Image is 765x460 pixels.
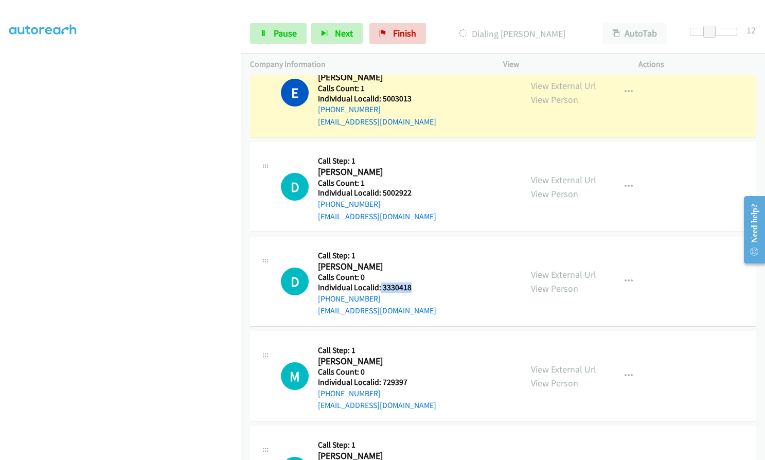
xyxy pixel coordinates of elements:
h5: Calls Count: 0 [318,272,436,282]
h5: Call Step: 1 [318,440,436,450]
a: View External Url [531,269,596,280]
span: Pause [274,27,297,39]
h5: Calls Count: 1 [318,83,436,94]
h1: D [281,268,309,295]
a: [EMAIL_ADDRESS][DOMAIN_NAME] [318,400,436,410]
div: The call is yet to be attempted [281,268,309,295]
a: View Person [531,377,578,389]
div: 12 [746,23,756,37]
iframe: Resource Center [735,189,765,271]
a: View External Url [531,363,596,375]
h1: D [281,173,309,201]
h5: Individual Localid: 5003013 [318,94,436,104]
a: [PHONE_NUMBER] [318,104,381,114]
h1: M [281,362,309,390]
p: Actions [638,58,756,70]
h5: Individual Localid: 5002922 [318,188,436,198]
h5: Call Step: 1 [318,156,436,166]
h5: Individual Localid: 729397 [318,377,436,387]
div: The call is yet to be attempted [281,173,309,201]
a: View Person [531,94,578,105]
a: [PHONE_NUMBER] [318,199,381,209]
button: Next [311,23,363,44]
h5: Call Step: 1 [318,251,436,261]
a: [PHONE_NUMBER] [318,294,381,304]
a: Finish [369,23,426,44]
span: Next [335,27,353,39]
span: Finish [393,27,416,39]
h5: Calls Count: 1 [318,178,436,188]
a: View Person [531,282,578,294]
a: View External Url [531,174,596,186]
h2: [PERSON_NAME] [318,166,429,178]
h5: Call Step: 1 [318,345,436,356]
a: View Person [531,188,578,200]
p: Dialing [PERSON_NAME] [440,27,584,41]
h2: [PERSON_NAME] [318,356,429,367]
a: [PHONE_NUMBER] [318,388,381,398]
h2: [PERSON_NAME] [318,72,429,83]
a: Pause [250,23,307,44]
h5: Individual Localid: 3330418 [318,282,436,293]
p: View [503,58,620,70]
p: Company Information [250,58,485,70]
a: View External Url [531,80,596,92]
a: [EMAIL_ADDRESS][DOMAIN_NAME] [318,211,436,221]
h2: [PERSON_NAME] [318,261,429,273]
a: [EMAIL_ADDRESS][DOMAIN_NAME] [318,117,436,127]
h5: Calls Count: 0 [318,367,436,377]
a: [EMAIL_ADDRESS][DOMAIN_NAME] [318,306,436,315]
h1: E [281,79,309,107]
button: AutoTab [603,23,667,44]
